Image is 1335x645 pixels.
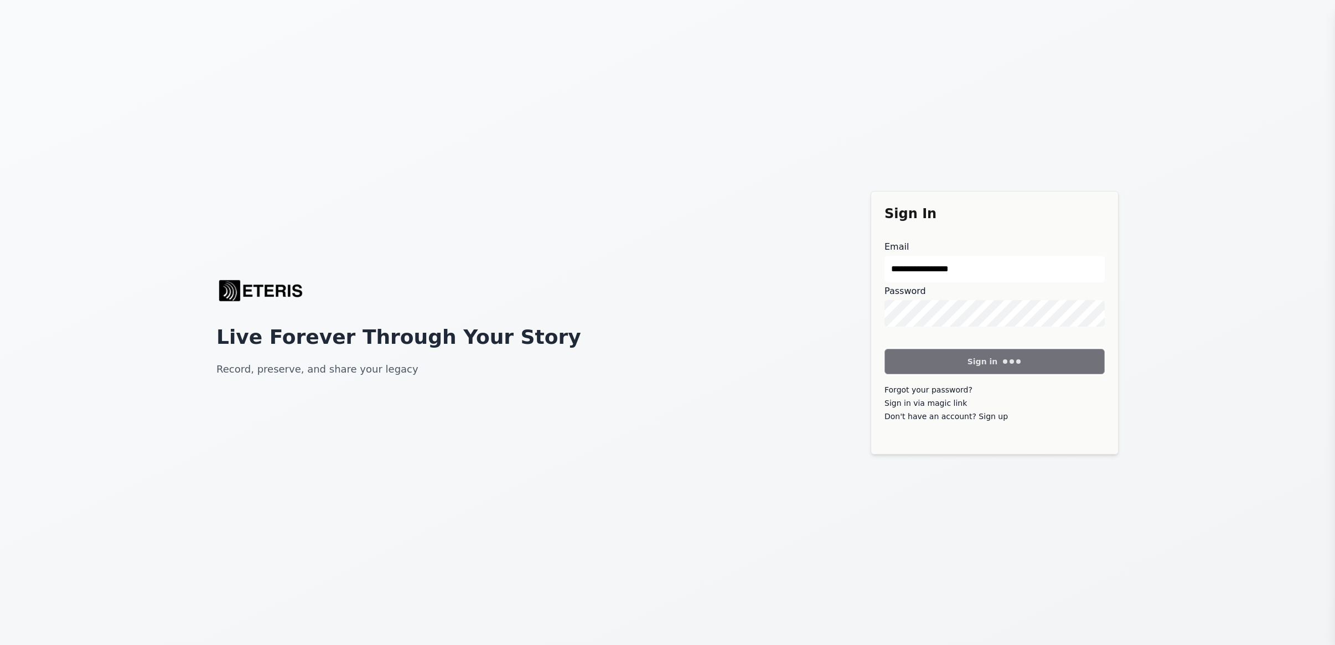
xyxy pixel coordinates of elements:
a: Forgot your password? [884,385,972,394]
label: Password [884,285,1105,298]
p: Record, preserve, and share your legacy [216,362,418,377]
a: Eteris Logo [216,269,305,313]
img: Eteris Life Logo [216,269,305,313]
h1: Live Forever Through Your Story [216,326,581,348]
label: Email [884,240,1105,254]
a: Don't have an account? Sign up [884,412,1008,421]
a: Sign in via magic link [884,399,967,407]
h3: Sign In [884,205,1105,223]
button: Sign in [884,349,1105,374]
